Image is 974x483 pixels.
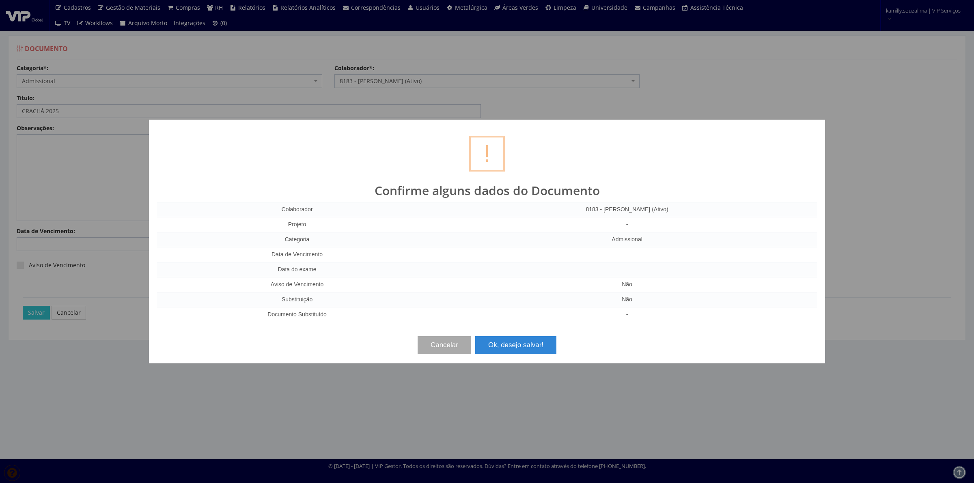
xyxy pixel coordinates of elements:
td: Admissional [437,232,817,247]
td: Aviso de Vencimento [157,277,437,292]
td: Data do exame [157,262,437,277]
h2: Confirme alguns dados do Documento [157,184,817,197]
td: Não [437,292,817,307]
td: Substituição [157,292,437,307]
td: Categoria [157,232,437,247]
td: - [437,307,817,322]
button: Ok, desejo salvar! [475,336,556,354]
div: ! [469,136,505,172]
td: Colaborador [157,202,437,217]
td: - [437,217,817,232]
button: Cancelar [418,336,471,354]
td: Documento Substituído [157,307,437,322]
td: 8183 - [PERSON_NAME] (Ativo) [437,202,817,217]
td: Data de Vencimento [157,247,437,262]
td: Não [437,277,817,292]
td: Projeto [157,217,437,232]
